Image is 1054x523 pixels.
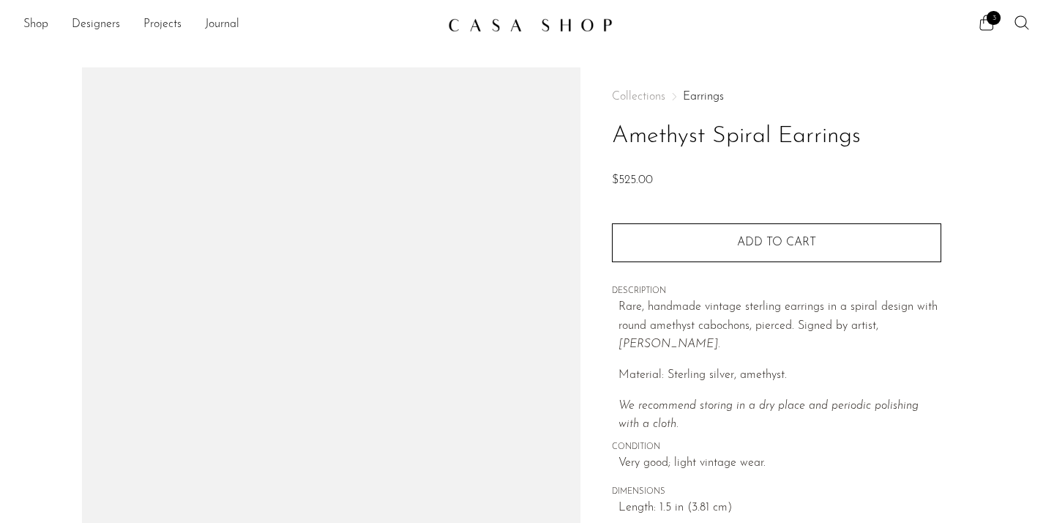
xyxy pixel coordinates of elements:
span: 3 [987,11,1001,25]
p: Material: Sterling silver, amethyst. [618,366,941,385]
span: Length: 1.5 in (3.81 cm) [618,499,941,518]
em: [PERSON_NAME]. [618,338,720,350]
span: Very good; light vintage wear. [618,454,941,473]
button: Add to cart [612,223,941,261]
h1: Amethyst Spiral Earrings [612,118,941,155]
p: Rare, handmade vintage sterling earrings in a spiral design with round amethyst cabochons, pierce... [618,298,941,355]
ul: NEW HEADER MENU [23,12,436,37]
a: Shop [23,15,48,34]
span: CONDITION [612,441,941,454]
i: We recommend storing in a dry place and periodic polishing with a cloth. [618,400,919,431]
span: DESCRIPTION [612,285,941,298]
nav: Breadcrumbs [612,91,941,103]
span: $525.00 [612,174,653,186]
span: Add to cart [737,237,816,248]
span: DIMENSIONS [612,486,941,499]
a: Designers [72,15,120,34]
a: Projects [143,15,182,34]
span: Collections [612,91,665,103]
a: Journal [205,15,239,34]
a: Earrings [683,91,724,103]
nav: Desktop navigation [23,12,436,37]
